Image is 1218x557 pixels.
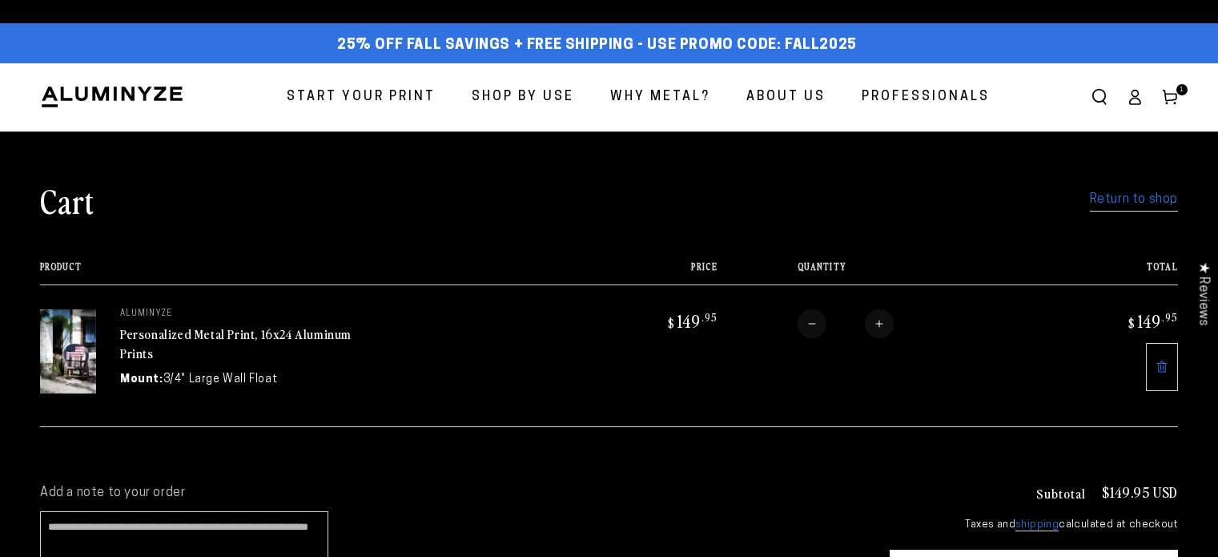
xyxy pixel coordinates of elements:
[665,309,718,332] bdi: 149
[1015,519,1059,531] a: shipping
[1128,315,1136,331] span: $
[578,261,717,285] th: Price
[40,309,96,394] img: 16"x24" Rectangle White Matte Aluminyzed Photo
[163,371,278,388] dd: 3/4" Large Wall Float
[1162,310,1178,324] sup: .95
[1102,485,1178,499] p: $149.95 USD
[1126,309,1178,332] bdi: 149
[287,86,436,109] span: Start Your Print
[120,325,352,363] a: Personalized Metal Print, 16x24 Aluminum Prints
[40,261,578,285] th: Product
[734,76,838,119] a: About Us
[850,76,1002,119] a: Professionals
[1082,79,1117,115] summary: Search our site
[40,485,858,502] label: Add a note to your order
[472,86,574,109] span: Shop By Use
[610,86,710,109] span: Why Metal?
[1036,486,1086,499] h3: Subtotal
[862,86,990,109] span: Professionals
[120,371,163,388] dt: Mount:
[120,309,360,319] p: aluminyze
[40,85,184,109] img: Aluminyze
[746,86,826,109] span: About Us
[718,261,1039,285] th: Quantity
[1039,261,1178,285] th: Total
[1146,343,1178,391] a: Remove 16"x24" Rectangle White Matte Aluminyzed Photo
[890,517,1178,533] small: Taxes and calculated at checkout
[460,76,586,119] a: Shop By Use
[1188,249,1218,338] div: Click to open Judge.me floating reviews tab
[1180,84,1184,95] span: 1
[1090,188,1178,212] a: Return to shop
[826,309,865,338] input: Quantity for Personalized Metal Print, 16x24 Aluminum Prints
[275,76,448,119] a: Start Your Print
[668,315,675,331] span: $
[701,310,718,324] sup: .95
[598,76,722,119] a: Why Metal?
[337,37,857,54] span: 25% off FALL Savings + Free Shipping - Use Promo Code: FALL2025
[40,180,94,221] h1: Cart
